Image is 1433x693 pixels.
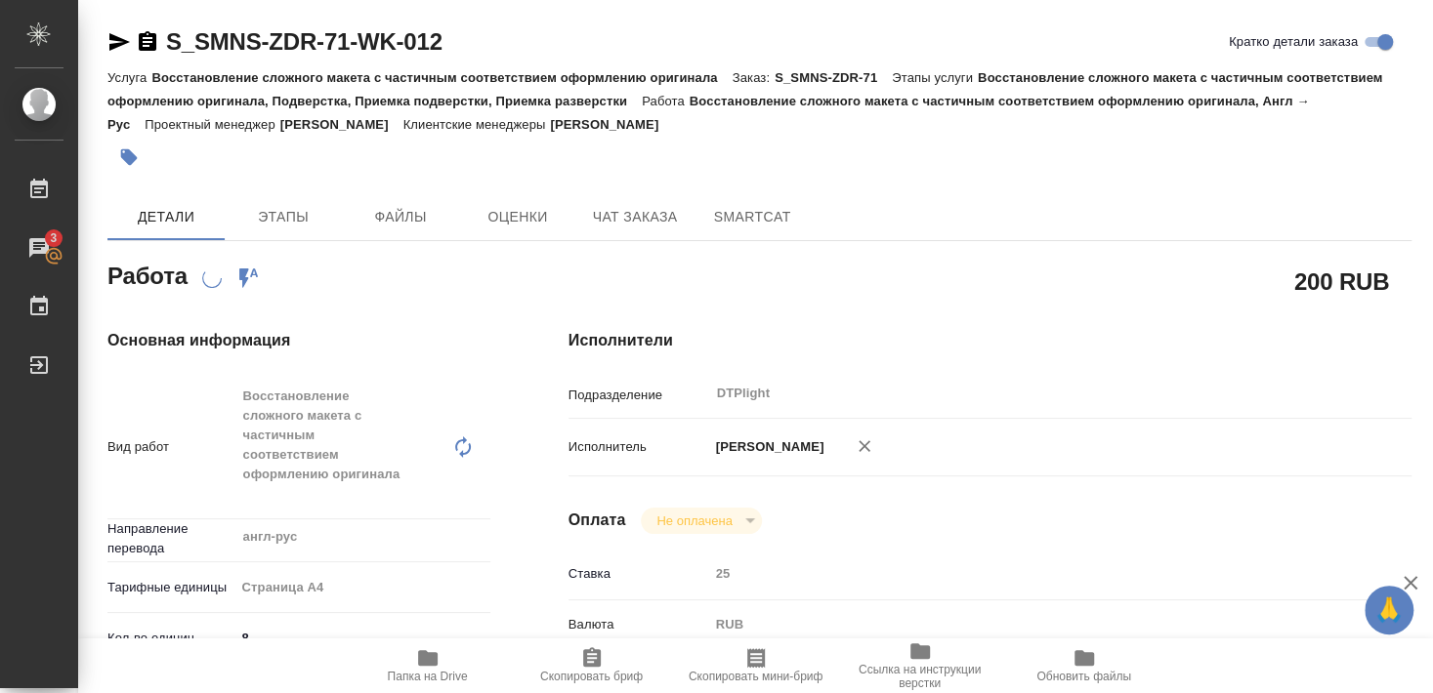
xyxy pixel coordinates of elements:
[107,30,131,54] button: Скопировать ссылку для ЯМессенджера
[850,663,990,690] span: Ссылка на инструкции верстки
[1036,670,1131,683] span: Обновить файлы
[107,329,490,352] h4: Основная информация
[1229,32,1358,52] span: Кратко детали заказа
[5,224,73,272] a: 3
[471,205,565,229] span: Оценки
[892,70,978,85] p: Этапы услуги
[709,559,1341,588] input: Пустое поле
[280,117,403,132] p: [PERSON_NAME]
[388,670,468,683] span: Папка на Drive
[403,117,551,132] p: Клиентские менеджеры
[107,70,151,85] p: Услуга
[136,30,159,54] button: Скопировать ссылку
[588,205,682,229] span: Чат заказа
[838,638,1002,693] button: Ссылка на инструкции верстки
[107,629,235,648] p: Кол-во единиц
[569,386,709,405] p: Подразделение
[674,638,838,693] button: Скопировать мини-бриф
[1372,590,1406,631] span: 🙏
[540,670,643,683] span: Скопировать бриф
[1365,586,1413,634] button: 🙏
[107,437,235,457] p: Вид работ
[651,512,738,529] button: Не оплачена
[569,615,709,634] p: Валюта
[641,508,761,534] div: Не оплачена
[1294,265,1389,298] h2: 200 RUB
[569,564,709,584] p: Ставка
[642,94,690,108] p: Работа
[569,437,709,457] p: Исполнитель
[775,70,892,85] p: S_SMNS-ZDR-71
[235,571,490,604] div: Страница А4
[346,638,510,693] button: Папка на Drive
[145,117,279,132] p: Проектный менеджер
[107,519,235,558] p: Направление перевода
[38,228,68,248] span: 3
[689,670,822,683] span: Скопировать мини-бриф
[119,205,213,229] span: Детали
[510,638,674,693] button: Скопировать бриф
[107,94,1309,132] p: Восстановление сложного макета с частичным соответствием оформлению оригинала, Англ → Рус
[107,136,150,179] button: Добавить тэг
[550,117,673,132] p: [PERSON_NAME]
[236,205,330,229] span: Этапы
[705,205,799,229] span: SmartCat
[733,70,775,85] p: Заказ:
[709,437,824,457] p: [PERSON_NAME]
[166,28,443,55] a: S_SMNS-ZDR-71-WK-012
[709,608,1341,641] div: RUB
[1002,638,1166,693] button: Обновить файлы
[107,578,235,597] p: Тарифные единицы
[354,205,447,229] span: Файлы
[569,509,626,532] h4: Оплата
[107,257,188,292] h2: Работа
[235,624,490,652] input: ✎ Введи что-нибудь
[569,329,1412,352] h4: Исполнители
[151,70,732,85] p: Восстановление сложного макета с частичным соответствием оформлению оригинала
[843,425,886,468] button: Удалить исполнителя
